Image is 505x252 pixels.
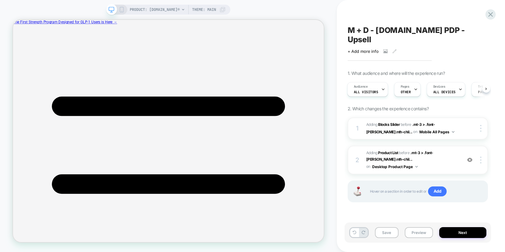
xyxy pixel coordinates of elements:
[428,186,447,196] span: Add
[348,25,488,44] span: M + D - [DOMAIN_NAME] PDP - Upsell
[348,71,445,76] span: 1. What audience and where will the experience run?
[401,85,409,89] span: Pages
[378,150,398,155] b: Product List
[351,186,364,196] img: Joystick
[401,90,411,94] span: OTHER
[370,186,481,196] span: Hover on a section in order to edit or
[405,227,433,238] button: Preview
[354,85,368,89] span: Audience
[354,154,361,166] div: 2
[378,122,400,127] b: Blocks Slider
[419,128,454,136] button: Mobile All Pages
[366,122,400,127] span: Adding
[439,227,486,238] button: Next
[478,90,496,94] span: Page Load
[366,150,398,155] span: Adding
[130,5,180,15] span: PRODUCT: [DOMAIN_NAME]®
[480,157,481,163] img: close
[480,125,481,132] img: close
[192,5,216,15] span: Theme: MAIN
[372,163,418,171] button: Desktop Product Page
[433,90,456,94] span: ALL DEVICES
[413,128,417,135] span: on
[478,85,490,89] span: Trigger
[348,49,379,54] span: + Add more info
[354,90,378,94] span: All Visitors
[433,85,445,89] span: Devices
[354,123,361,134] div: 1
[375,227,399,238] button: Save
[401,122,411,127] span: BEFORE
[415,166,418,167] img: down arrow
[399,150,409,155] span: BEFORE
[467,157,472,163] img: crossed eye
[366,163,370,170] span: on
[348,106,429,111] span: 2. Which changes the experience contains?
[452,131,454,133] img: down arrow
